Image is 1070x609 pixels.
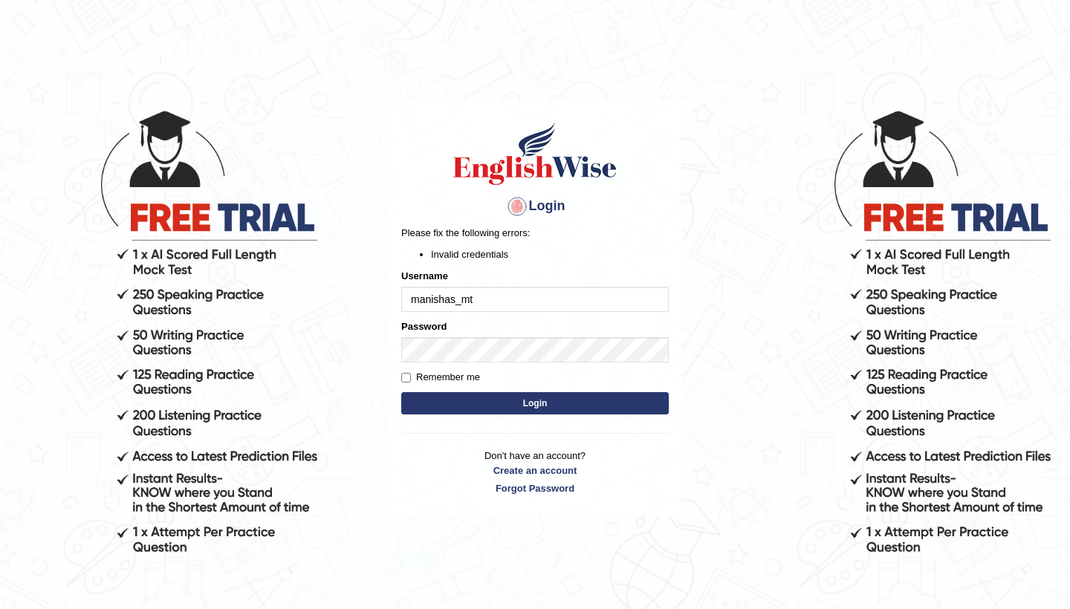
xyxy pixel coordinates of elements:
h4: Login [401,195,669,218]
p: Please fix the following errors: [401,226,669,240]
button: Login [401,392,669,414]
li: Invalid credentials [431,247,669,261]
a: Create an account [401,463,669,478]
label: Username [401,269,448,283]
img: Logo of English Wise sign in for intelligent practice with AI [450,120,620,187]
a: Forgot Password [401,481,669,495]
p: Don't have an account? [401,449,669,495]
input: Remember me [401,373,411,382]
label: Remember me [401,370,480,385]
label: Password [401,319,447,333]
